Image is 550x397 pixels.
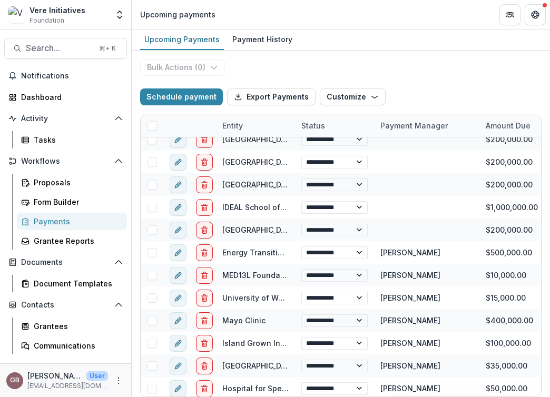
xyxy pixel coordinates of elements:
div: [PERSON_NAME] [380,315,440,326]
div: Payments [34,216,119,227]
button: Open entity switcher [112,4,127,25]
button: delete [196,154,213,171]
button: Get Help [525,4,546,25]
div: Document Templates [34,278,119,289]
button: edit [170,222,186,239]
button: delete [196,131,213,148]
div: Entity [216,114,295,137]
button: edit [170,358,186,374]
p: [PERSON_NAME] [27,370,82,381]
button: Schedule payment [140,88,223,105]
a: [GEOGRAPHIC_DATA] [222,361,297,370]
div: Entity [216,120,249,131]
button: delete [196,358,213,374]
a: Island Grown Initiative Ltd. [222,339,321,348]
button: delete [196,290,213,306]
a: Upcoming Payments [140,29,224,50]
a: Tasks [17,131,127,148]
div: Status [295,114,374,137]
div: [PERSON_NAME] [380,247,440,258]
span: Activity [21,114,110,123]
button: edit [170,176,186,193]
button: Open Workflows [4,153,127,170]
div: Proposals [34,177,119,188]
div: Payment History [228,32,297,47]
a: MED13L Foundation [222,271,294,280]
a: Energy Transition Fund [222,248,308,257]
div: [PERSON_NAME] [380,270,440,281]
a: Payments [17,213,127,230]
button: delete [196,199,213,216]
span: Search... [26,43,93,53]
div: Payment Manager [374,120,454,131]
span: Contacts [21,301,110,310]
div: [PERSON_NAME] [380,292,440,303]
a: [GEOGRAPHIC_DATA] for the Performing Arts [222,180,383,189]
button: edit [170,154,186,171]
button: Open Activity [4,110,127,127]
a: Proposals [17,174,127,191]
button: edit [170,380,186,397]
button: Search... [4,38,127,59]
button: edit [170,244,186,261]
div: Tasks [34,134,119,145]
a: [GEOGRAPHIC_DATA] for the Performing Arts [222,135,383,144]
button: More [112,374,125,387]
button: delete [196,335,213,352]
a: Hospital for Special Surgery Fund Inc. [222,384,361,393]
p: [EMAIL_ADDRESS][DOMAIN_NAME] [27,381,108,391]
button: Open Documents [4,254,127,271]
div: [PERSON_NAME] [380,383,440,394]
button: edit [170,267,186,284]
div: [PERSON_NAME] [380,338,440,349]
span: Data & Reporting [21,363,110,372]
a: Form Builder [17,193,127,211]
button: Customize [320,88,386,105]
div: Upcoming payments [140,9,215,20]
button: edit [170,312,186,329]
div: Vere Initiatives [30,5,85,16]
button: edit [170,131,186,148]
a: Grantees [17,317,127,335]
div: Form Builder [34,196,119,207]
button: Partners [499,4,520,25]
a: University of Western Ontario Foundation Inc. [222,293,390,302]
button: delete [196,222,213,239]
button: Open Contacts [4,296,127,313]
img: Vere Initiatives [8,6,25,23]
button: delete [196,244,213,261]
div: Grantee Reports [34,235,119,246]
button: Open Data & Reporting [4,359,127,375]
div: Grantees [34,321,119,332]
a: [GEOGRAPHIC_DATA] for the Performing Arts [222,225,383,234]
div: Payment Manager [374,114,479,137]
span: Documents [21,258,110,267]
div: [PERSON_NAME] [380,360,440,371]
div: Communications [34,340,119,351]
button: Notifications [4,67,127,84]
button: edit [170,290,186,306]
button: delete [196,176,213,193]
button: Export Payments [227,88,316,105]
button: Bulk Actions (0) [140,59,225,76]
a: Mayo Clinic [222,316,266,325]
span: Notifications [21,72,123,81]
div: Amount Due [479,120,537,131]
button: edit [170,335,186,352]
a: Document Templates [17,275,127,292]
div: Dashboard [21,92,119,103]
span: Foundation [30,16,64,25]
button: delete [196,380,213,397]
a: Payment History [228,29,297,50]
a: Dashboard [4,88,127,106]
a: Communications [17,337,127,354]
span: Workflows [21,157,110,166]
a: [GEOGRAPHIC_DATA] for the Performing Arts [222,157,383,166]
nav: breadcrumb [136,7,220,22]
div: ⌘ + K [97,43,118,54]
div: Grace Brown [10,377,19,384]
div: Status [295,120,331,131]
p: User [86,371,108,381]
